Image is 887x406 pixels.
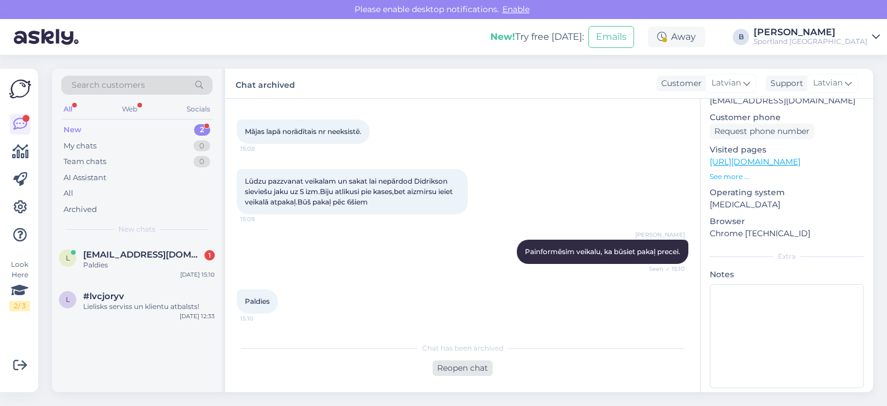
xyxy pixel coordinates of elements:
p: See more ... [710,172,864,182]
div: Away [648,27,705,47]
div: Web [120,102,140,117]
div: 2 / 3 [9,301,30,311]
div: [DATE] 12:33 [180,312,215,321]
span: Search customers [72,79,145,91]
div: Customer [657,77,702,90]
div: Lielisks serviss un klientu atbalsts! [83,301,215,312]
label: Chat archived [236,76,295,91]
p: Operating system [710,187,864,199]
span: Enable [499,4,533,14]
div: [PERSON_NAME] [754,28,867,37]
span: 15:10 [240,314,284,323]
div: B [733,29,749,45]
a: [URL][DOMAIN_NAME] [710,157,800,167]
span: Painformēsim veikalu, ka būsiet pakaļ precei. [525,247,680,256]
span: Latvian [813,77,843,90]
p: Visited pages [710,144,864,156]
div: Look Here [9,259,30,311]
b: New! [490,31,515,42]
div: Team chats [64,156,106,167]
div: [DATE] 15:10 [180,270,215,279]
div: Archived [64,204,97,215]
div: 2 [194,124,210,136]
div: 0 [193,140,210,152]
div: AI Assistant [64,172,106,184]
a: [PERSON_NAME]Sportland [GEOGRAPHIC_DATA] [754,28,880,46]
p: Chrome [TECHNICAL_ID] [710,228,864,240]
span: Chat has been archived [422,343,504,353]
span: Latvian [711,77,741,90]
div: All [61,102,74,117]
span: New chats [118,224,155,234]
div: Support [766,77,803,90]
button: Emails [588,26,634,48]
span: 15:08 [240,144,284,153]
div: Extra [710,251,864,262]
span: #lvcjoryv [83,291,124,301]
span: l [66,295,70,304]
span: Mājas lapā norādītais nr neeksistē. [245,127,361,136]
div: My chats [64,140,96,152]
p: Browser [710,215,864,228]
div: 1 [204,250,215,260]
div: Try free [DATE]: [490,30,584,44]
p: Notes [710,269,864,281]
span: Seen ✓ 15:10 [642,265,685,273]
span: l [66,254,70,262]
p: [EMAIL_ADDRESS][DOMAIN_NAME] [710,95,864,107]
span: 15:09 [240,215,284,224]
div: Paldies [83,260,215,270]
div: New [64,124,81,136]
img: Askly Logo [9,78,31,100]
div: All [64,188,73,199]
span: [PERSON_NAME] [635,230,685,239]
span: Paldies [245,297,270,306]
div: Sportland [GEOGRAPHIC_DATA] [754,37,867,46]
span: ligakeisa@inbox.lv [83,249,203,260]
div: 0 [193,156,210,167]
span: Lūdzu pazzvanat veikalam un sakat lai nepārdod Didrikson sieviešu jaku uz S izm.Biju atlikusi pie... [245,177,454,206]
div: Request phone number [710,124,814,139]
div: Socials [184,102,213,117]
p: Customer phone [710,111,864,124]
div: Reopen chat [433,360,493,376]
p: [MEDICAL_DATA] [710,199,864,211]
